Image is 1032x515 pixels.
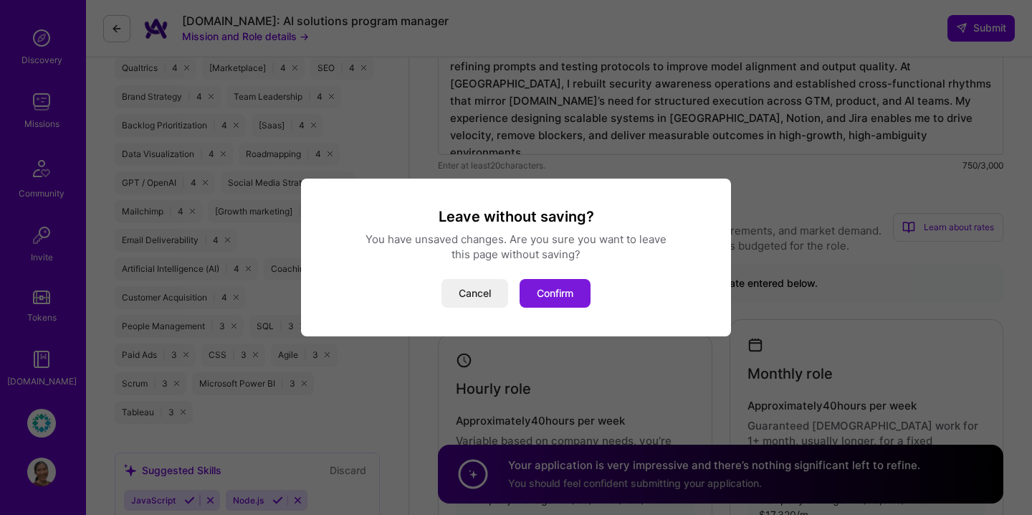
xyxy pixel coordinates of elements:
button: Cancel [441,279,508,308]
div: modal [301,179,731,336]
div: this page without saving? [318,247,714,262]
h3: Leave without saving? [318,207,714,226]
div: You have unsaved changes. Are you sure you want to leave [318,232,714,247]
button: Confirm [520,279,591,308]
